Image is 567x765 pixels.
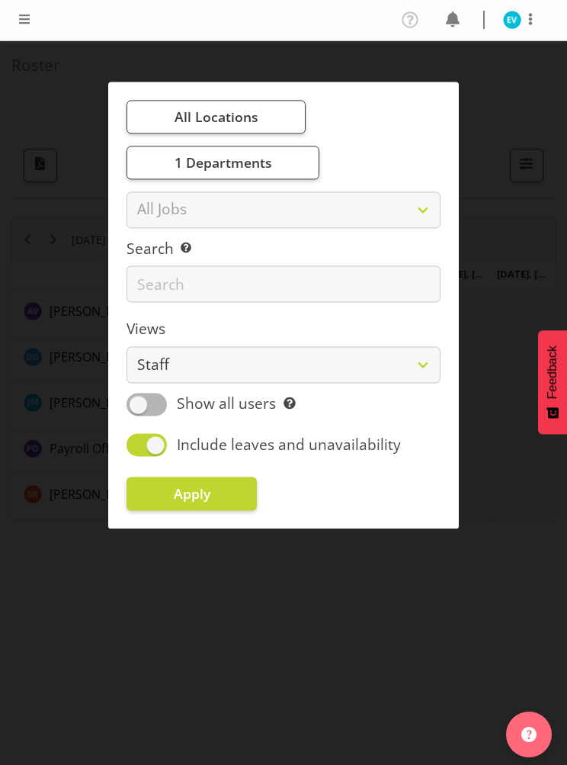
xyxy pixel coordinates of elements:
[127,146,319,179] button: 1 Departments
[175,108,258,126] span: All Locations
[127,266,440,303] input: Search
[546,346,559,399] span: Feedback
[127,477,257,511] button: Apply
[177,434,401,455] span: Include leaves and unavailability
[127,100,306,133] button: All Locations
[177,394,276,414] span: Show all users
[503,11,521,29] img: ewa-van-buuren11966.jpg
[174,484,210,503] span: Apply
[538,330,567,434] button: Feedback - Show survey
[127,238,440,260] label: Search
[175,153,272,172] span: 1 Departments
[521,727,537,742] img: help-xxl-2.png
[127,319,440,341] label: Views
